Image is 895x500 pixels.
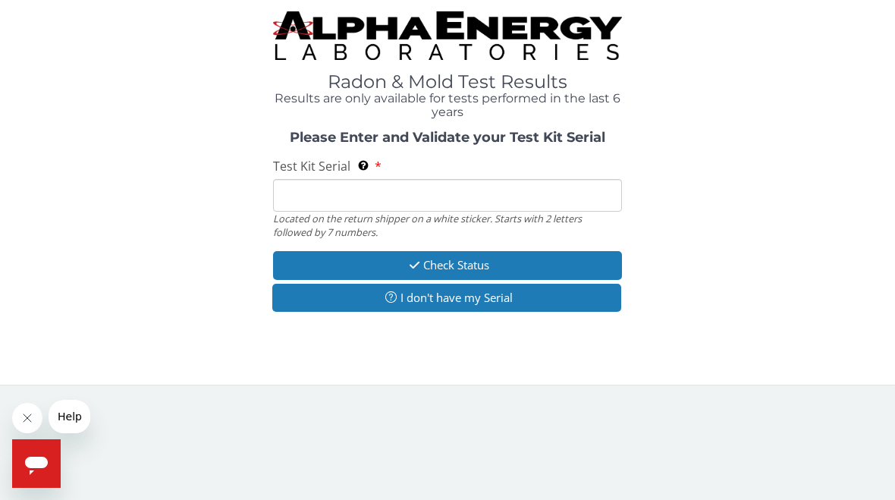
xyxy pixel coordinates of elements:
[12,403,42,433] iframe: Close message
[273,92,622,118] h4: Results are only available for tests performed in the last 6 years
[273,212,622,240] div: Located on the return shipper on a white sticker. Starts with 2 letters followed by 7 numbers.
[290,129,605,146] strong: Please Enter and Validate your Test Kit Serial
[273,251,622,279] button: Check Status
[273,158,350,175] span: Test Kit Serial
[273,11,622,60] img: TightCrop.jpg
[273,72,622,92] h1: Radon & Mold Test Results
[272,284,621,312] button: I don't have my Serial
[49,400,90,433] iframe: Message from company
[12,439,61,488] iframe: Button to launch messaging window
